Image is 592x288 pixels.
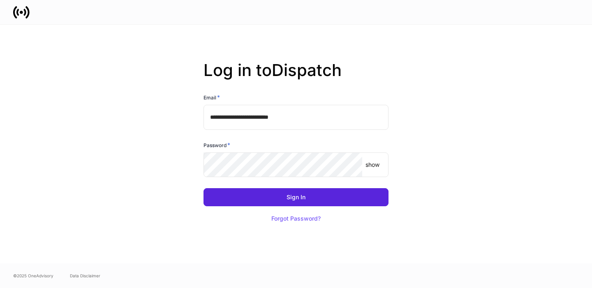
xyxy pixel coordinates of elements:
[203,60,388,93] h2: Log in to Dispatch
[13,272,53,279] span: © 2025 OneAdvisory
[70,272,100,279] a: Data Disclaimer
[203,141,230,149] h6: Password
[271,216,321,221] div: Forgot Password?
[261,210,331,228] button: Forgot Password?
[203,93,220,101] h6: Email
[287,194,305,200] div: Sign In
[203,188,388,206] button: Sign In
[365,161,379,169] p: show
